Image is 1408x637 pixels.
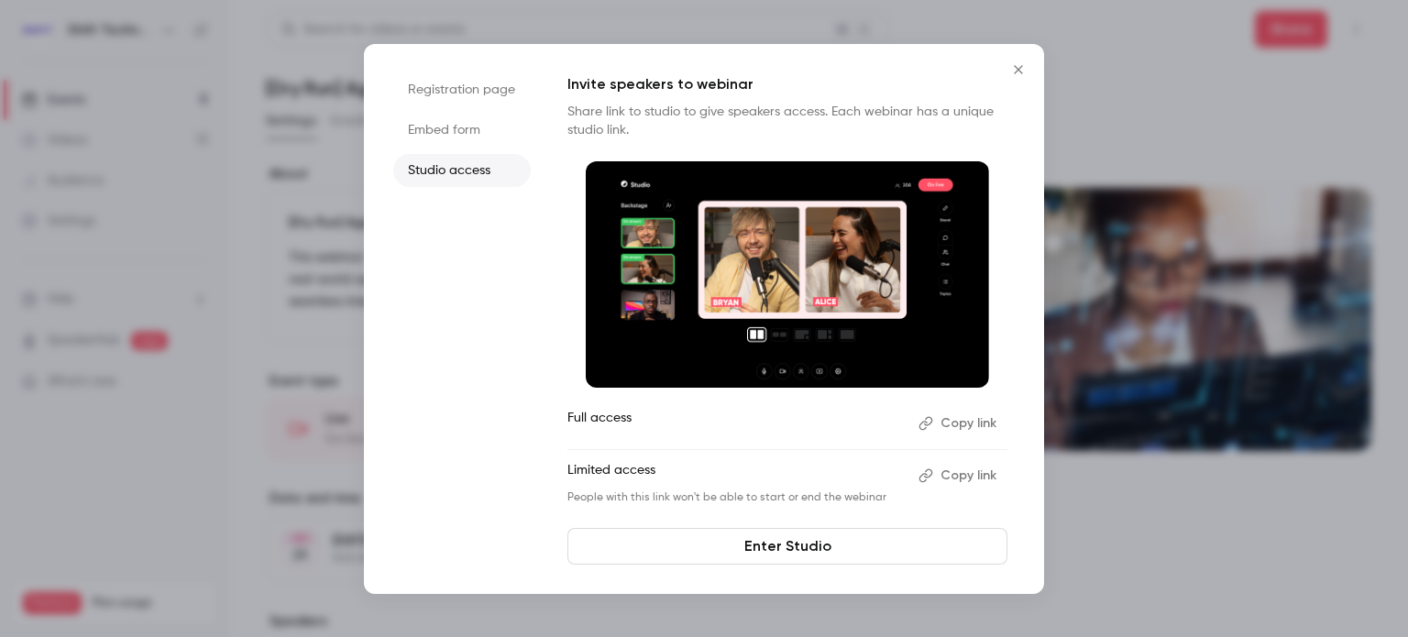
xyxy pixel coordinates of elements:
[567,103,1007,139] p: Share link to studio to give speakers access. Each webinar has a unique studio link.
[1000,51,1037,88] button: Close
[567,409,904,438] p: Full access
[911,409,1007,438] button: Copy link
[567,490,904,505] p: People with this link won't be able to start or end the webinar
[911,461,1007,490] button: Copy link
[393,114,531,147] li: Embed form
[567,73,1007,95] p: Invite speakers to webinar
[393,154,531,187] li: Studio access
[586,161,989,389] img: Invite speakers to webinar
[567,528,1007,565] a: Enter Studio
[393,73,531,106] li: Registration page
[567,461,904,490] p: Limited access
